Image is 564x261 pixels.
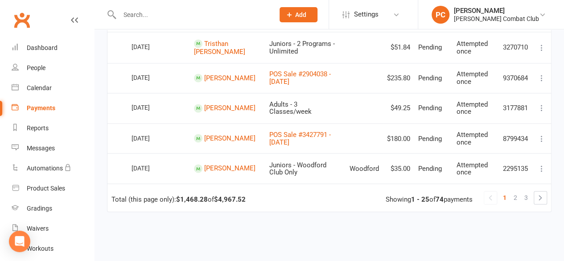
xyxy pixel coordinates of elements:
button: Add [280,7,317,22]
span: Pending [418,104,442,112]
span: Pending [418,134,442,142]
div: [DATE] [132,131,173,145]
span: Attempted once [457,161,488,176]
a: Messages [12,138,94,158]
a: POS Sale #3427791 - [DATE] [269,130,331,146]
div: [DATE] [132,70,173,84]
div: Calendar [27,84,52,91]
div: Messages [27,145,55,152]
a: Dashboard [12,38,94,58]
div: Payments [27,104,55,112]
span: Adults - 3 Classes/week [269,100,312,116]
div: Product Sales [27,185,65,192]
strong: $1,468.28 [176,195,208,203]
a: [PERSON_NAME] [204,164,255,172]
a: Automations [12,158,94,178]
a: Clubworx [11,9,33,31]
td: $180.00 [383,123,414,153]
a: [PERSON_NAME] [204,134,255,142]
span: Attempted once [457,100,488,116]
a: Gradings [12,199,94,219]
div: [PERSON_NAME] [454,7,539,15]
div: Waivers [27,225,49,232]
div: PC [432,6,449,24]
td: Woodford [346,153,383,183]
span: 2 [514,191,517,203]
span: Pending [418,164,442,172]
a: People [12,58,94,78]
span: Attempted once [457,40,488,55]
div: Reports [27,124,49,132]
a: POS Sale #2904038 - [DATE] [269,70,331,86]
a: Payments [12,98,94,118]
div: Automations [27,165,63,172]
input: Search... [117,8,268,21]
a: [PERSON_NAME] [204,74,255,82]
div: People [27,64,45,71]
a: Reports [12,118,94,138]
td: $35.00 [383,153,414,183]
a: Product Sales [12,178,94,199]
span: Add [295,11,306,18]
div: [PERSON_NAME] Combat Club [454,15,539,23]
a: Tristhan [PERSON_NAME] [194,40,245,56]
span: Juniors - 2 Programs - Unlimited [269,40,335,55]
span: Attempted once [457,130,488,146]
td: $235.80 [383,63,414,93]
div: Showing of payments [386,195,473,203]
td: 3270710 [499,32,532,62]
div: Workouts [27,245,54,252]
a: Calendar [12,78,94,98]
strong: $4,967.52 [214,195,246,203]
span: Juniors - Woodford Club Only [269,161,326,176]
td: $51.84 [383,32,414,62]
div: Dashboard [27,44,58,51]
span: 3 [524,191,528,203]
span: 1 [503,191,506,203]
div: Open Intercom Messenger [9,231,30,252]
td: 3177881 [499,93,532,123]
strong: 74 [436,195,444,203]
div: Gradings [27,205,52,212]
a: 2 [510,191,521,203]
span: Attempted once [457,70,488,86]
td: 9370684 [499,63,532,93]
a: [PERSON_NAME] [204,104,255,112]
div: [DATE] [132,100,173,114]
strong: 1 - 25 [411,195,429,203]
td: 8799434 [499,123,532,153]
div: [DATE] [132,40,173,54]
td: $49.25 [383,93,414,123]
span: Settings [354,4,379,25]
div: [DATE] [132,161,173,174]
a: 1 [499,191,510,203]
a: Waivers [12,219,94,239]
span: Pending [418,43,442,51]
a: 3 [521,191,531,203]
td: 2295135 [499,153,532,183]
a: Workouts [12,239,94,259]
span: Pending [418,74,442,82]
div: Total (this page only): of [111,195,246,203]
